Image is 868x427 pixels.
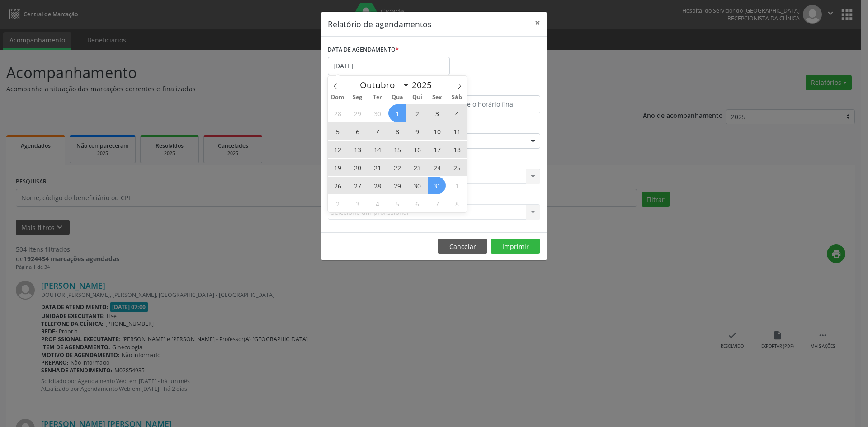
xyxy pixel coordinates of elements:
[388,159,406,176] span: Outubro 22, 2025
[448,195,466,212] span: Novembro 8, 2025
[328,18,431,30] h5: Relatório de agendamentos
[368,122,386,140] span: Outubro 7, 2025
[436,81,540,95] label: ATÉ
[368,177,386,194] span: Outubro 28, 2025
[428,195,446,212] span: Novembro 7, 2025
[328,43,399,57] label: DATA DE AGENDAMENTO
[328,57,450,75] input: Selecione uma data ou intervalo
[427,94,447,100] span: Sex
[388,104,406,122] span: Outubro 1, 2025
[368,141,386,158] span: Outubro 14, 2025
[349,159,366,176] span: Outubro 20, 2025
[329,141,346,158] span: Outubro 12, 2025
[348,94,368,100] span: Seg
[428,104,446,122] span: Outubro 3, 2025
[436,95,540,113] input: Selecione o horário final
[428,122,446,140] span: Outubro 10, 2025
[368,159,386,176] span: Outubro 21, 2025
[448,141,466,158] span: Outubro 18, 2025
[388,141,406,158] span: Outubro 15, 2025
[388,177,406,194] span: Outubro 29, 2025
[408,122,426,140] span: Outubro 9, 2025
[428,159,446,176] span: Outubro 24, 2025
[349,122,366,140] span: Outubro 6, 2025
[408,104,426,122] span: Outubro 2, 2025
[387,94,407,100] span: Qua
[368,94,387,100] span: Ter
[408,177,426,194] span: Outubro 30, 2025
[428,177,446,194] span: Outubro 31, 2025
[329,195,346,212] span: Novembro 2, 2025
[408,195,426,212] span: Novembro 6, 2025
[528,12,547,34] button: Close
[388,122,406,140] span: Outubro 8, 2025
[438,239,487,254] button: Cancelar
[408,141,426,158] span: Outubro 16, 2025
[410,79,439,91] input: Year
[349,177,366,194] span: Outubro 27, 2025
[388,195,406,212] span: Novembro 5, 2025
[368,104,386,122] span: Setembro 30, 2025
[329,122,346,140] span: Outubro 5, 2025
[329,104,346,122] span: Setembro 28, 2025
[448,177,466,194] span: Novembro 1, 2025
[448,122,466,140] span: Outubro 11, 2025
[448,159,466,176] span: Outubro 25, 2025
[329,177,346,194] span: Outubro 26, 2025
[349,195,366,212] span: Novembro 3, 2025
[447,94,467,100] span: Sáb
[428,141,446,158] span: Outubro 17, 2025
[349,104,366,122] span: Setembro 29, 2025
[368,195,386,212] span: Novembro 4, 2025
[491,239,540,254] button: Imprimir
[349,141,366,158] span: Outubro 13, 2025
[329,159,346,176] span: Outubro 19, 2025
[355,79,410,91] select: Month
[328,94,348,100] span: Dom
[408,159,426,176] span: Outubro 23, 2025
[448,104,466,122] span: Outubro 4, 2025
[407,94,427,100] span: Qui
